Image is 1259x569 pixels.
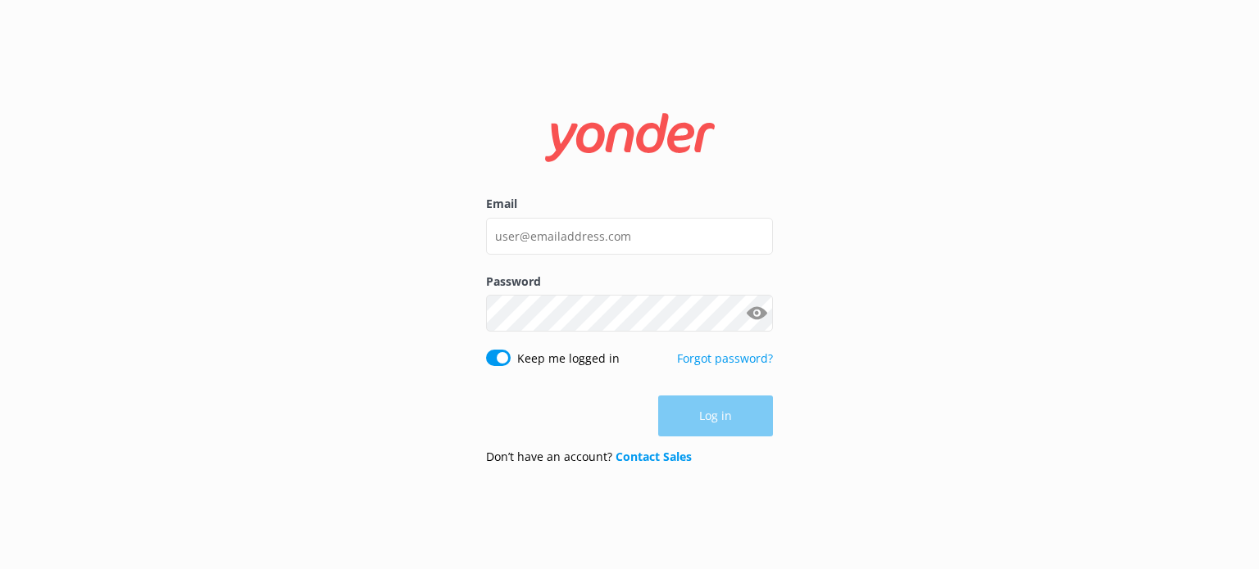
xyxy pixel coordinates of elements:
[486,273,773,291] label: Password
[677,350,773,366] a: Forgot password?
[486,195,773,213] label: Email
[616,449,692,464] a: Contact Sales
[486,448,692,466] p: Don’t have an account?
[517,350,620,368] label: Keep me logged in
[740,297,773,330] button: Show password
[486,218,773,255] input: user@emailaddress.com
